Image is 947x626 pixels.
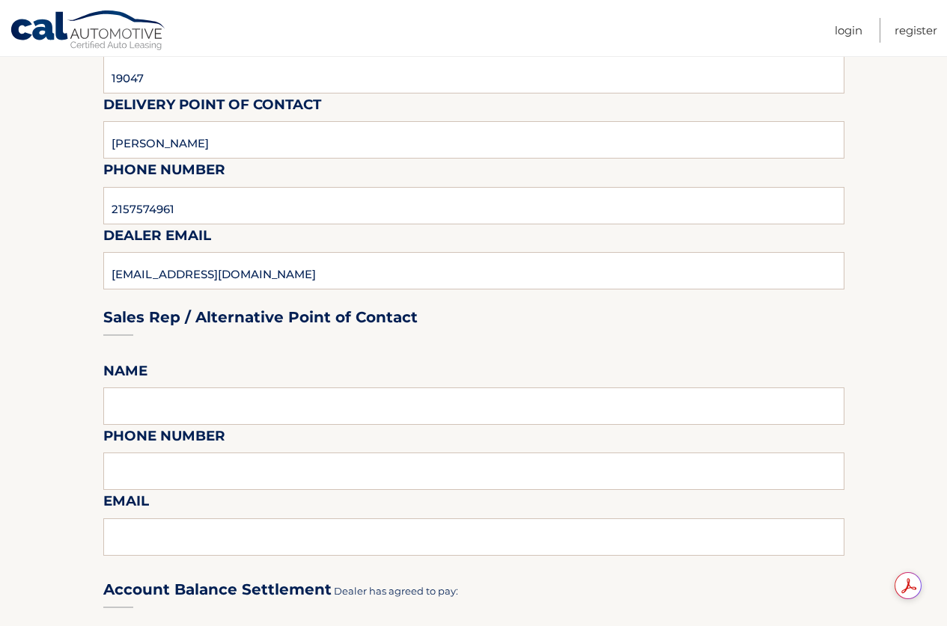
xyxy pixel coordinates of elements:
[10,10,167,53] a: Cal Automotive
[103,425,225,452] label: Phone Number
[103,360,147,387] label: Name
[103,490,149,518] label: Email
[103,308,418,327] h3: Sales Rep / Alternative Point of Contact
[103,580,332,599] h3: Account Balance Settlement
[103,93,321,121] label: Delivery Point of Contact
[895,18,937,43] a: Register
[334,585,458,597] span: Dealer has agreed to pay:
[835,18,862,43] a: Login
[103,224,211,252] label: Dealer Email
[103,159,225,186] label: Phone Number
